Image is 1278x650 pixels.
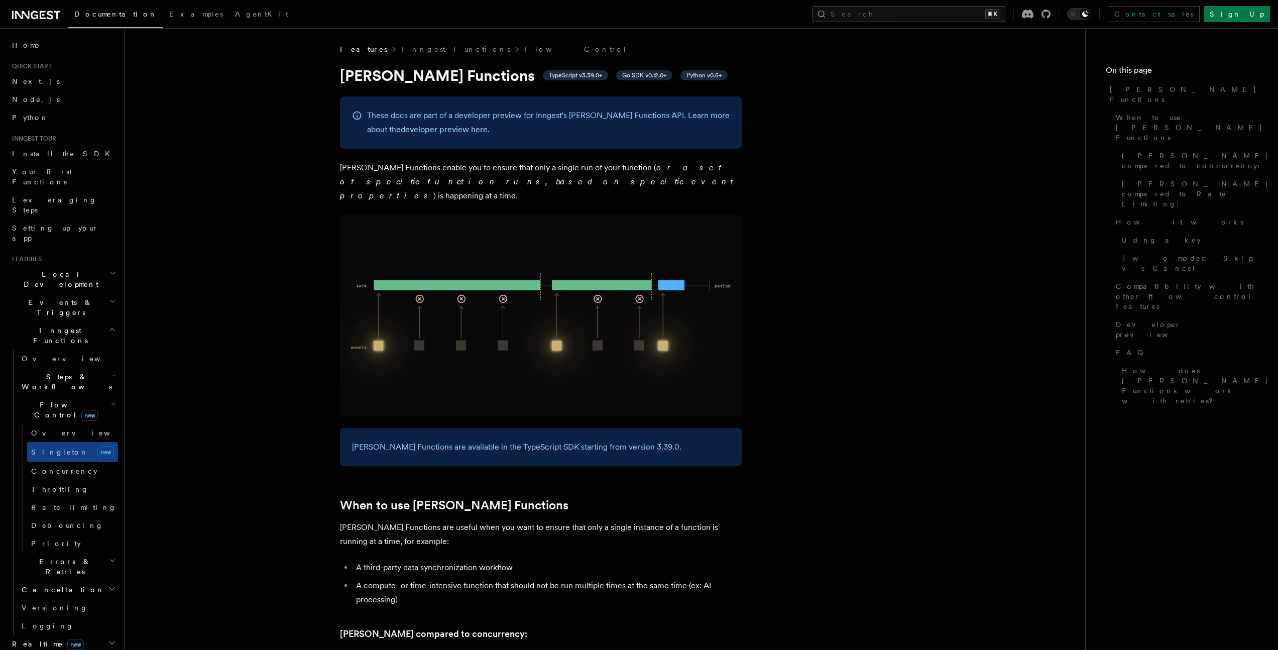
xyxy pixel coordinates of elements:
a: Inngest Functions [401,44,510,54]
span: Overview [31,429,135,437]
span: Priority [31,539,81,548]
a: developer preview here [401,125,488,134]
span: Go SDK v0.12.0+ [622,71,666,79]
span: Singleton [31,448,88,456]
div: Flow Controlnew [18,424,118,553]
span: Throttling [31,485,89,493]
a: Your first Functions [8,163,118,191]
p: [PERSON_NAME] Functions enable you to ensure that only a single run of your function ( ) is happe... [340,161,742,203]
span: Documentation [74,10,157,18]
span: Versioning [22,604,88,612]
a: Setting up your app [8,219,118,247]
p: [PERSON_NAME] Functions are available in the TypeScript SDK starting from version 3.39.0. [352,440,730,454]
a: Flow Control [524,44,627,54]
a: Examples [163,3,229,27]
a: [PERSON_NAME] compared to Rate Limiting: [1118,175,1258,213]
span: Install the SDK [12,150,116,158]
div: Inngest Functions [8,350,118,635]
a: Throttling [27,480,118,498]
span: Errors & Retries [18,557,109,577]
a: When to use [PERSON_NAME] Functions [340,498,568,512]
button: Search...⌘K [812,6,1005,22]
a: FAQ [1112,344,1258,362]
a: Logging [18,617,118,635]
a: Home [8,36,118,54]
button: Events & Triggers [8,293,118,321]
span: Debouncing [31,521,103,529]
a: How does [PERSON_NAME] Functions work with retries? [1118,362,1258,410]
a: How it works [1112,213,1258,231]
span: AgentKit [235,10,288,18]
button: Local Development [8,265,118,293]
li: A third-party data synchronization workflow [353,561,742,575]
p: [PERSON_NAME] Functions are useful when you want to ensure that only a single instance of a funct... [340,520,742,549]
h4: On this page [1106,64,1258,80]
button: Flow Controlnew [18,396,118,424]
span: Leveraging Steps [12,196,97,214]
kbd: ⌘K [985,9,999,19]
span: Compatibility with other flow control features [1116,281,1258,311]
span: FAQ [1116,348,1148,358]
span: Overview [22,355,125,363]
a: Rate limiting [27,498,118,516]
span: Features [340,44,387,54]
a: Compatibility with other flow control features [1112,277,1258,315]
span: new [67,639,84,650]
span: [PERSON_NAME] compared to Rate Limiting: [1122,179,1269,209]
a: Debouncing [27,516,118,534]
span: Inngest tour [8,135,56,143]
button: Steps & Workflows [18,368,118,396]
span: When to use [PERSON_NAME] Functions [1116,113,1263,143]
a: Versioning [18,599,118,617]
span: Examples [169,10,223,18]
span: Local Development [8,269,109,289]
span: Node.js [12,95,60,103]
span: Concurrency [31,467,97,475]
a: Overview [27,424,118,442]
span: [PERSON_NAME] Functions [1110,84,1258,104]
span: Python v0.5+ [686,71,722,79]
a: Overview [18,350,118,368]
span: Your first Functions [12,168,72,186]
a: When to use [PERSON_NAME] Functions [1112,109,1258,147]
a: AgentKit [229,3,294,27]
span: Inngest Functions [8,326,108,346]
a: Developer preview [1112,315,1258,344]
span: Quick start [8,62,52,70]
a: [PERSON_NAME] compared to concurrency: [1118,147,1258,175]
span: Flow Control [18,400,110,420]
button: Toggle dark mode [1067,8,1091,20]
li: A compute- or time-intensive function that should not be run multiple times at the same time (ex:... [353,579,742,607]
button: Errors & Retries [18,553,118,581]
span: How does [PERSON_NAME] Functions work with retries? [1122,366,1269,406]
span: [PERSON_NAME] compared to concurrency: [1122,151,1269,171]
a: Singletonnew [27,442,118,462]
a: Install the SDK [8,145,118,163]
button: Inngest Functions [8,321,118,350]
a: Node.js [8,90,118,109]
a: Two modes: Skip vs Cancel [1118,249,1258,277]
em: or a set of specific function runs, based on specific event properties [340,163,738,200]
span: Features [8,255,42,263]
a: Using a key [1118,231,1258,249]
span: How it works [1116,217,1243,227]
span: new [81,410,98,421]
span: Two modes: Skip vs Cancel [1122,253,1258,273]
a: Concurrency [27,462,118,480]
a: Priority [27,534,118,553]
span: Steps & Workflows [18,372,112,392]
a: Leveraging Steps [8,191,118,219]
a: Sign Up [1204,6,1270,22]
a: Documentation [68,3,163,28]
span: Next.js [12,77,60,85]
a: Python [8,109,118,127]
span: Cancellation [18,585,104,595]
a: [PERSON_NAME] Functions [1106,80,1258,109]
span: Rate limiting [31,503,117,511]
span: Setting up your app [12,224,98,242]
span: new [97,446,114,458]
a: Contact sales [1108,6,1200,22]
span: Home [12,40,40,50]
p: These docs are part of a developer preview for Inngest's [PERSON_NAME] Functions API. Learn more ... [367,109,730,137]
h1: [PERSON_NAME] Functions [340,66,742,84]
